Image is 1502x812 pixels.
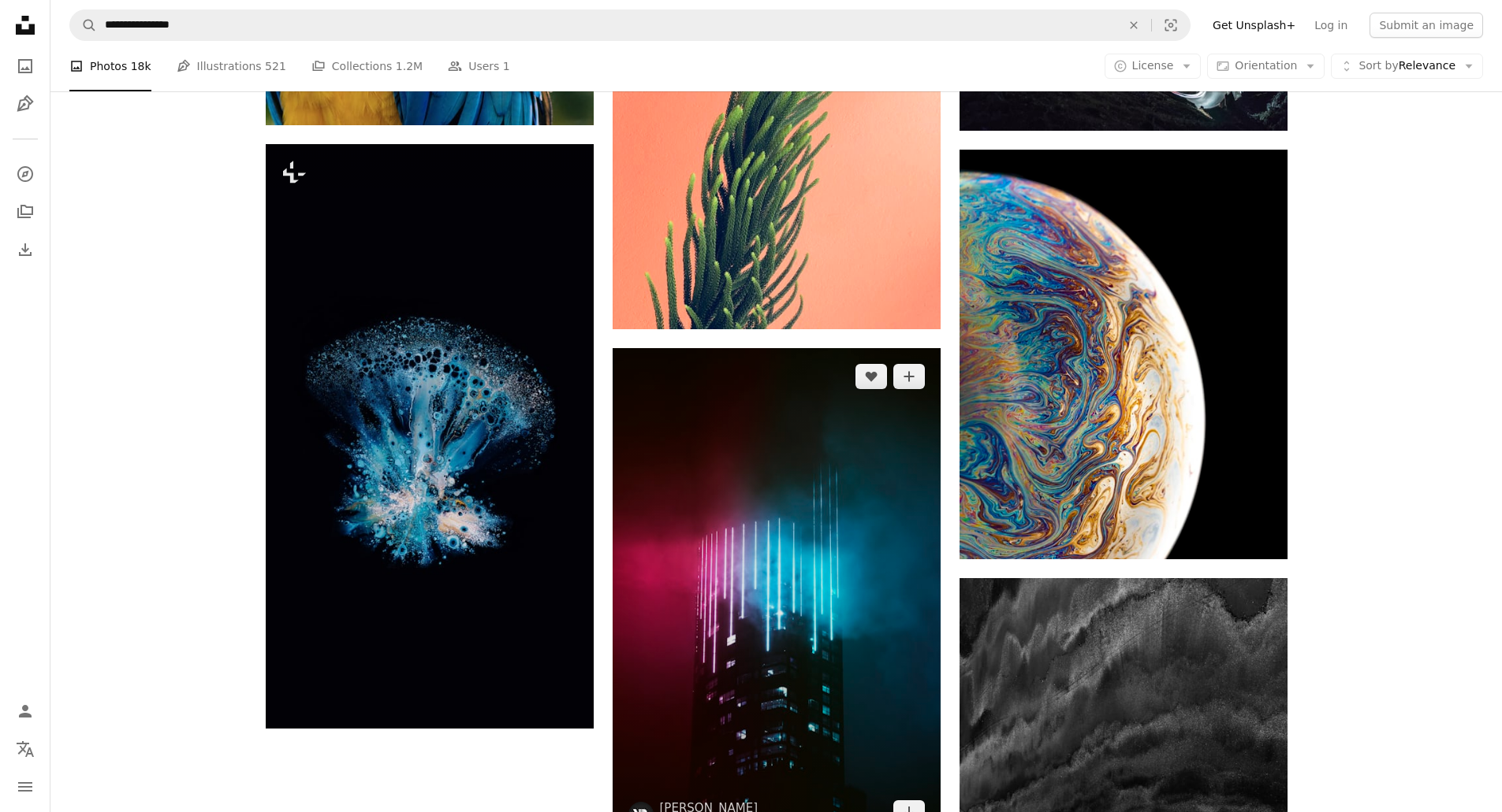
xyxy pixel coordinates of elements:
button: Visual search [1152,10,1190,40]
form: Find visuals sitewide [69,9,1191,41]
span: Orientation [1235,59,1297,72]
a: lighted building during nighttime [613,587,941,601]
button: Submit an image [1370,13,1483,38]
a: Photos [9,50,41,82]
a: Home — Unsplash [9,9,41,44]
button: Language [9,733,41,765]
a: Log in / Sign up [9,695,41,727]
a: blue, yellow, and brown planet with black background [960,347,1288,361]
span: Sort by [1359,59,1398,72]
a: Download History [9,234,41,265]
span: 521 [265,57,286,75]
span: License [1132,59,1174,72]
a: Illustrations [9,88,41,120]
a: Log in [1305,13,1357,38]
button: Add to Collection [893,364,925,389]
a: Illustrations 521 [177,41,286,91]
a: Users 1 [448,41,510,91]
button: Orientation [1207,54,1325,79]
button: License [1105,54,1202,79]
button: Like [855,364,887,389]
a: a close up of a blue flower on a black background [266,429,594,443]
span: Relevance [1359,58,1455,74]
a: Explore [9,158,41,190]
button: Clear [1116,10,1151,40]
a: Get Unsplash+ [1203,13,1305,38]
span: 1.2M [396,57,423,75]
img: blue, yellow, and brown planet with black background [960,150,1288,559]
img: a close up of a blue flower on a black background [266,144,594,728]
a: Collections [9,196,41,228]
button: Search Unsplash [70,10,97,40]
a: Collections 1.2M [311,41,423,91]
button: Sort byRelevance [1331,54,1483,79]
a: green and brown leaf plant [613,103,941,117]
span: 1 [503,57,510,75]
button: Menu [9,771,41,803]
